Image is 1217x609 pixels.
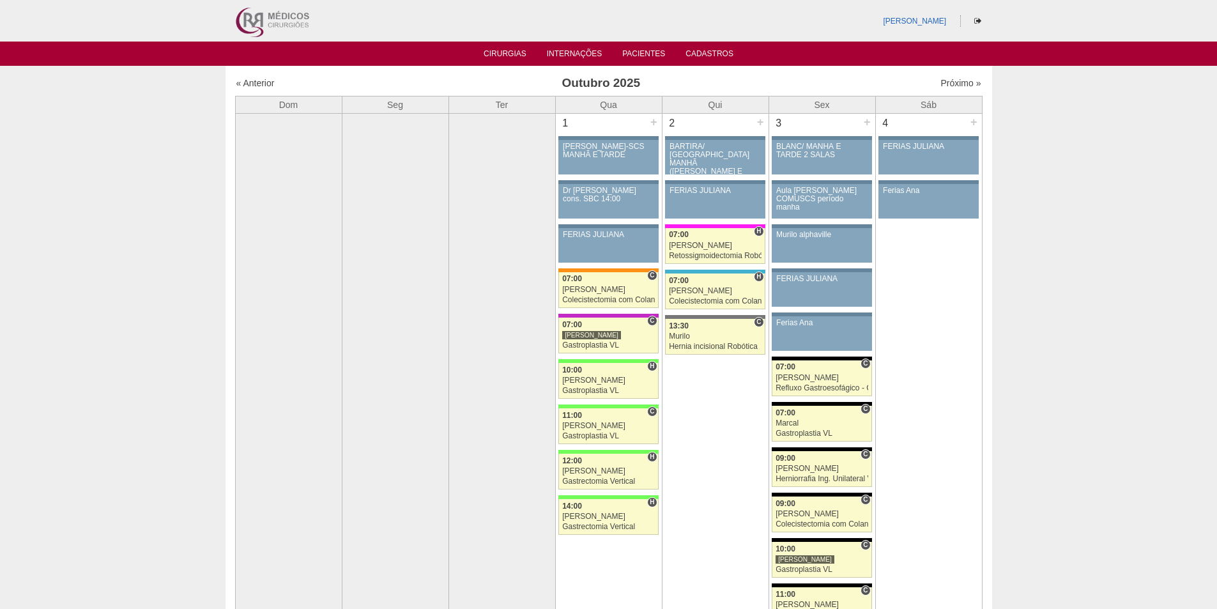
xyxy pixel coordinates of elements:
[562,456,582,465] span: 12:00
[555,96,662,113] th: Qua
[769,114,789,133] div: 3
[558,180,658,184] div: Key: Aviso
[558,499,658,535] a: H 14:00 [PERSON_NAME] Gastrectomia Vertical
[772,583,871,587] div: Key: Blanc
[665,184,765,219] a: FERIAS JULIANA
[776,408,795,417] span: 07:00
[665,224,765,228] div: Key: Pro Matre
[754,317,763,327] span: Consultório
[974,17,981,25] i: Sair
[562,513,655,521] div: [PERSON_NAME]
[670,187,761,195] div: FERIAS JULIANA
[662,96,769,113] th: Qui
[772,406,871,442] a: C 07:00 Marcal Gastroplastia VL
[875,96,982,113] th: Sáb
[665,319,765,355] a: C 13:30 Murilo Hernia incisional Robótica
[685,49,733,62] a: Cadastros
[776,465,868,473] div: [PERSON_NAME]
[558,454,658,490] a: H 12:00 [PERSON_NAME] Gastrectomia Vertical
[776,510,868,518] div: [PERSON_NAME]
[861,358,870,369] span: Consultório
[562,330,621,340] div: [PERSON_NAME]
[562,523,655,531] div: Gastrectomia Vertical
[562,341,655,350] div: Gastroplastia VL
[236,78,275,88] a: « Anterior
[772,360,871,396] a: C 07:00 [PERSON_NAME] Refluxo Gastroesofágico - Cirurgia VL
[776,319,868,327] div: Ferias Ana
[648,114,659,130] div: +
[647,497,657,507] span: Hospital
[558,408,658,444] a: C 11:00 [PERSON_NAME] Gastroplastia VL
[622,49,665,62] a: Pacientes
[772,268,871,272] div: Key: Aviso
[558,136,658,140] div: Key: Aviso
[556,114,576,133] div: 1
[776,429,868,438] div: Gastroplastia VL
[547,49,602,62] a: Internações
[772,497,871,532] a: C 09:00 [PERSON_NAME] Colecistectomia com Colangiografia VL
[940,78,981,88] a: Próximo »
[647,316,657,326] span: Consultório
[776,475,868,483] div: Herniorrafia Ing. Unilateral VL
[558,224,658,228] div: Key: Aviso
[968,114,979,130] div: +
[558,140,658,174] a: [PERSON_NAME]-SCS MANHÃ E TARDE
[772,136,871,140] div: Key: Aviso
[342,96,448,113] th: Seg
[776,544,795,553] span: 10:00
[776,520,868,528] div: Colecistectomia com Colangiografia VL
[669,252,762,260] div: Retossigmoidectomia Robótica
[776,187,868,212] div: Aula [PERSON_NAME] COMUSCS período manha
[772,542,871,578] a: C 10:00 [PERSON_NAME] Gastroplastia VL
[754,272,763,282] span: Hospital
[665,315,765,319] div: Key: Santa Catarina
[558,495,658,499] div: Key: Brasil
[776,362,795,371] span: 07:00
[562,477,655,486] div: Gastrectomia Vertical
[776,601,868,609] div: [PERSON_NAME]
[647,361,657,371] span: Hospital
[562,422,655,430] div: [PERSON_NAME]
[772,316,871,351] a: Ferias Ana
[772,184,871,219] a: Aula [PERSON_NAME] COMUSCS período manha
[665,228,765,264] a: H 07:00 [PERSON_NAME] Retossigmoidectomia Robótica
[861,540,870,550] span: Consultório
[647,270,657,281] span: Consultório
[563,187,654,203] div: Dr [PERSON_NAME] cons. SBC 14:00
[562,502,582,511] span: 14:00
[647,452,657,462] span: Hospital
[647,406,657,417] span: Consultório
[772,451,871,487] a: C 09:00 [PERSON_NAME] Herniorrafia Ing. Unilateral VL
[776,374,868,382] div: [PERSON_NAME]
[772,140,871,174] a: BLANC/ MANHÃ E TARDE 2 SALAS
[861,585,870,596] span: Consultório
[755,114,766,130] div: +
[878,184,978,219] a: Ferias Ana
[772,357,871,360] div: Key: Blanc
[563,231,654,239] div: FERIAS JULIANA
[861,404,870,414] span: Consultório
[883,187,974,195] div: Ferias Ana
[562,366,582,374] span: 10:00
[861,495,870,505] span: Consultório
[670,143,761,193] div: BARTIRA/ [GEOGRAPHIC_DATA] MANHÃ ([PERSON_NAME] E ANA)/ SANTA JOANA -TARDE
[883,17,946,26] a: [PERSON_NAME]
[772,180,871,184] div: Key: Aviso
[669,287,762,295] div: [PERSON_NAME]
[776,454,795,463] span: 09:00
[776,499,795,508] span: 09:00
[662,114,682,133] div: 2
[669,321,689,330] span: 13:30
[772,228,871,263] a: Murilo alphaville
[669,343,762,351] div: Hernia incisional Robótica
[776,231,868,239] div: Murilo alphaville
[562,286,655,294] div: [PERSON_NAME]
[558,318,658,353] a: C 07:00 [PERSON_NAME] Gastroplastia VL
[665,136,765,140] div: Key: Aviso
[776,384,868,392] div: Refluxo Gastroesofágico - Cirurgia VL
[558,359,658,363] div: Key: Brasil
[772,538,871,542] div: Key: Blanc
[669,332,762,341] div: Murilo
[665,274,765,309] a: H 07:00 [PERSON_NAME] Colecistectomia com Colangiografia VL
[562,376,655,385] div: [PERSON_NAME]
